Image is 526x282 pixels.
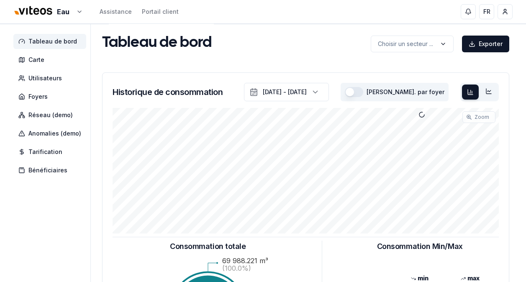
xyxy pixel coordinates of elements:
[28,56,44,64] span: Carte
[13,89,90,104] a: Foyers
[28,148,62,156] span: Tarification
[462,36,509,52] button: Exporter
[263,88,307,96] div: [DATE] - [DATE]
[100,8,132,16] a: Assistance
[28,92,48,101] span: Foyers
[367,89,444,95] label: [PERSON_NAME]. par foyer
[483,8,490,16] span: FR
[28,74,62,82] span: Utilisateurs
[13,144,90,159] a: Tarification
[13,1,54,21] img: Viteos - Eau Logo
[244,83,329,101] button: [DATE] - [DATE]
[13,163,90,178] a: Bénéficiaires
[13,71,90,86] a: Utilisateurs
[28,129,81,138] span: Anomalies (demo)
[222,256,268,265] text: 69 988.221 m³
[378,40,433,48] p: Choisir un secteur ...
[377,241,463,252] h3: Consommation Min/Max
[142,8,179,16] a: Portail client
[479,4,494,19] button: FR
[28,37,77,46] span: Tableau de bord
[475,114,489,120] span: Zoom
[371,36,454,52] button: label
[170,241,246,252] h3: Consommation totale
[13,34,90,49] a: Tableau de bord
[28,166,67,174] span: Bénéficiaires
[28,111,73,119] span: Réseau (demo)
[102,35,212,51] h1: Tableau de bord
[13,52,90,67] a: Carte
[222,264,251,272] text: (100.0%)
[57,7,69,17] span: Eau
[13,3,83,21] button: Eau
[13,126,90,141] a: Anomalies (demo)
[113,86,223,98] h3: Historique de consommation
[13,108,90,123] a: Réseau (demo)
